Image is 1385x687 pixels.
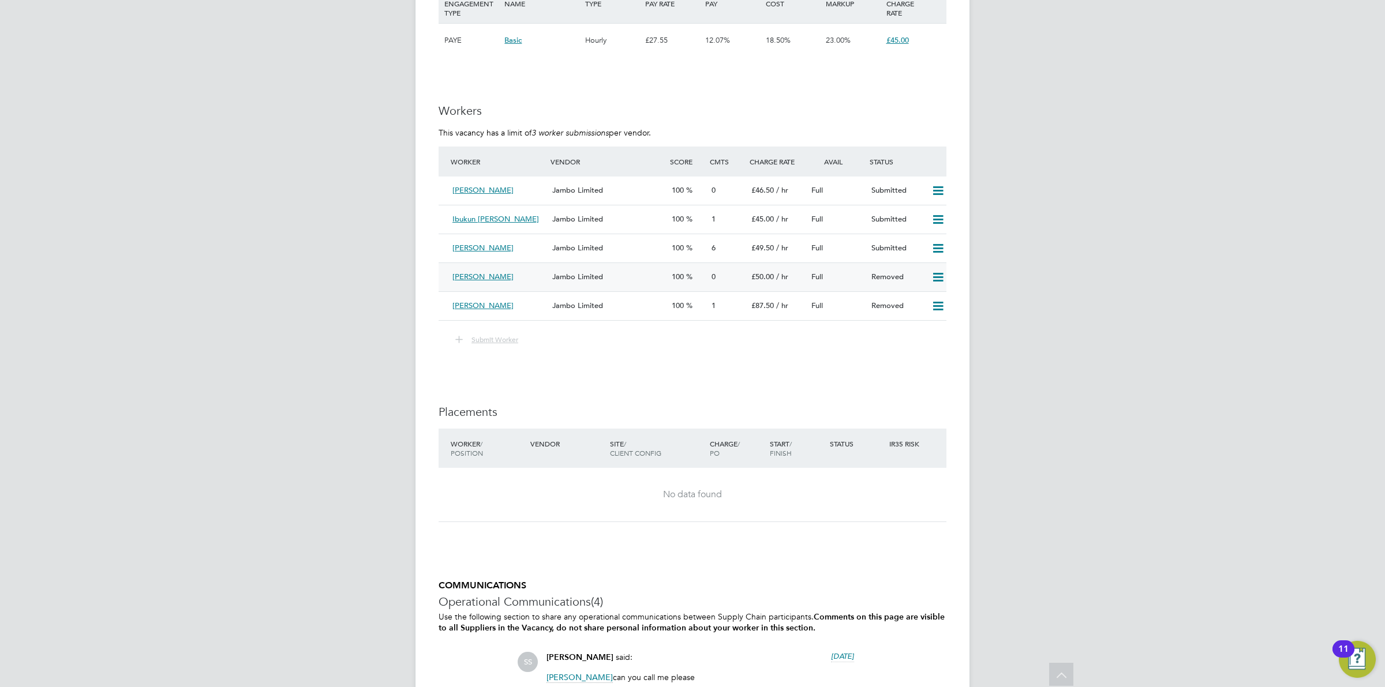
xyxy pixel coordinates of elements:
span: 100 [672,185,684,195]
em: 3 worker submissions [531,127,609,138]
span: Jambo Limited [552,214,603,224]
div: Submitted [867,239,927,258]
span: [DATE] [831,651,854,661]
span: / hr [776,214,788,224]
p: can you call me please [546,672,854,682]
span: 0 [712,185,716,195]
span: £46.50 [751,185,774,195]
span: Full [811,301,823,310]
h3: Operational Communications [439,594,946,609]
span: / Client Config [610,439,661,457]
div: Avail [807,151,867,172]
span: / hr [776,185,788,195]
span: [PERSON_NAME] [452,301,514,310]
span: / Position [451,439,483,457]
div: IR35 Risk [886,433,926,454]
span: / hr [776,272,788,281]
span: [PERSON_NAME] [452,272,514,281]
span: 0 [712,272,716,281]
div: Status [867,151,946,172]
span: Full [811,214,823,224]
div: Submitted [867,210,927,229]
span: / Finish [770,439,792,457]
div: Vendor [527,433,607,454]
div: Cmts [707,151,747,172]
div: Site [607,433,707,463]
span: 100 [672,272,684,281]
div: £27.55 [642,24,702,57]
span: £45.00 [751,214,774,224]
div: Start [767,433,827,463]
span: [PERSON_NAME] [452,243,514,253]
span: [PERSON_NAME] [546,652,613,662]
p: Use the following section to share any operational communications between Supply Chain participants. [439,611,946,633]
div: Removed [867,296,927,316]
div: Score [667,151,707,172]
b: Comments on this page are visible to all Suppliers in the Vacancy, do not share personal informat... [439,612,945,633]
span: Jambo Limited [552,243,603,253]
span: said: [616,652,632,662]
div: Vendor [548,151,667,172]
span: Jambo Limited [552,301,603,310]
h3: Workers [439,103,946,118]
span: 1 [712,301,716,310]
span: Full [811,272,823,281]
div: 11 [1338,649,1349,664]
div: Hourly [582,24,642,57]
div: Charge Rate [747,151,807,172]
p: This vacancy has a limit of per vendor. [439,127,946,138]
div: Charge [707,433,767,463]
span: 23.00% [826,35,851,45]
span: Jambo Limited [552,272,603,281]
span: (4) [591,594,603,609]
span: 100 [672,243,684,253]
span: 6 [712,243,716,253]
span: / PO [710,439,740,457]
div: Submitted [867,181,927,200]
button: Submit Worker [447,332,527,347]
span: [PERSON_NAME] [452,185,514,195]
span: 12.07% [705,35,730,45]
h5: COMMUNICATIONS [439,580,946,592]
span: Full [811,243,823,253]
span: 18.50% [766,35,791,45]
span: £87.50 [751,301,774,310]
span: 100 [672,214,684,224]
span: £49.50 [751,243,774,253]
span: 100 [672,301,684,310]
div: PAYE [441,24,501,57]
div: Status [827,433,887,454]
button: Open Resource Center, 11 new notifications [1339,641,1376,678]
span: SS [518,652,538,672]
span: Basic [504,35,522,45]
span: 1 [712,214,716,224]
span: Ibukun [PERSON_NAME] [452,214,539,224]
div: No data found [450,489,935,501]
span: [PERSON_NAME] [546,672,613,683]
span: Submit Worker [471,335,518,344]
span: £50.00 [751,272,774,281]
span: / hr [776,301,788,310]
span: Full [811,185,823,195]
div: Removed [867,268,927,287]
div: Worker [448,433,527,463]
div: Worker [448,151,548,172]
span: £45.00 [886,35,909,45]
span: / hr [776,243,788,253]
h3: Placements [439,404,946,419]
span: Jambo Limited [552,185,603,195]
